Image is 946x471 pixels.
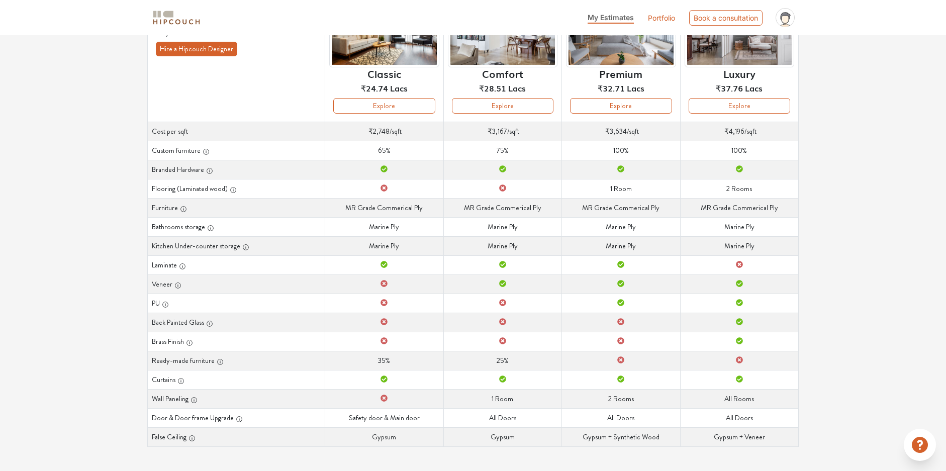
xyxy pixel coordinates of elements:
[724,126,744,136] span: ₹4,196
[325,408,443,427] td: Safety door & Main door
[361,82,388,94] span: ₹24.74
[488,126,507,136] span: ₹3,167
[443,351,561,370] td: 25%
[627,82,644,94] span: Lacs
[325,236,443,255] td: Marine Ply
[368,126,390,136] span: ₹2,748
[156,42,237,56] button: Hire a Hipcouch Designer
[148,160,325,179] th: Branded Hardware
[562,198,680,217] td: MR Grade Commerical Ply
[598,82,625,94] span: ₹32.71
[562,408,680,427] td: All Doors
[716,82,743,94] span: ₹37.76
[680,122,798,141] td: /sqft
[562,141,680,160] td: 100%
[443,198,561,217] td: MR Grade Commerical Ply
[562,179,680,198] td: 1 Room
[148,198,325,217] th: Furniture
[508,82,526,94] span: Lacs
[452,98,553,114] button: Explore
[599,67,642,79] h6: Premium
[562,389,680,408] td: 2 Rooms
[680,427,798,446] td: Gypsum + Veneer
[390,82,408,94] span: Lacs
[151,9,202,27] img: logo-horizontal.svg
[148,217,325,236] th: Bathrooms storage
[443,217,561,236] td: Marine Ply
[148,255,325,274] th: Laminate
[148,427,325,446] th: False Ceiling
[325,198,443,217] td: MR Grade Commerical Ply
[562,122,680,141] td: /sqft
[148,236,325,255] th: Kitchen Under-counter storage
[148,370,325,389] th: Curtains
[680,217,798,236] td: Marine Ply
[648,13,675,23] a: Portfolio
[570,98,672,114] button: Explore
[680,389,798,408] td: All Rooms
[479,82,506,94] span: ₹28.51
[680,141,798,160] td: 100%
[680,198,798,217] td: MR Grade Commerical Ply
[151,7,202,29] span: logo-horizontal.svg
[562,217,680,236] td: Marine Ply
[723,67,755,79] h6: Luxury
[325,351,443,370] td: 35%
[588,13,634,22] span: My Estimates
[745,82,763,94] span: Lacs
[325,122,443,141] td: /sqft
[443,141,561,160] td: 75%
[148,351,325,370] th: Ready-made furniture
[325,427,443,446] td: Gypsum
[443,389,561,408] td: 1 Room
[689,98,790,114] button: Explore
[148,408,325,427] th: Door & Door frame Upgrade
[148,274,325,294] th: Veneer
[680,179,798,198] td: 2 Rooms
[443,408,561,427] td: All Doors
[562,236,680,255] td: Marine Ply
[148,389,325,408] th: Wall Paneling
[325,141,443,160] td: 65%
[689,10,763,26] div: Book a consultation
[333,98,435,114] button: Explore
[482,67,523,79] h6: Comfort
[148,141,325,160] th: Custom furniture
[148,122,325,141] th: Cost per sqft
[148,179,325,198] th: Flooring (Laminated wood)
[443,122,561,141] td: /sqft
[367,67,401,79] h6: Classic
[562,427,680,446] td: Gypsum + Synthetic Wood
[680,408,798,427] td: All Doors
[605,126,627,136] span: ₹3,634
[148,294,325,313] th: PU
[680,236,798,255] td: Marine Ply
[325,217,443,236] td: Marine Ply
[443,427,561,446] td: Gypsum
[148,332,325,351] th: Brass Finish
[443,236,561,255] td: Marine Ply
[148,313,325,332] th: Back Painted Glass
